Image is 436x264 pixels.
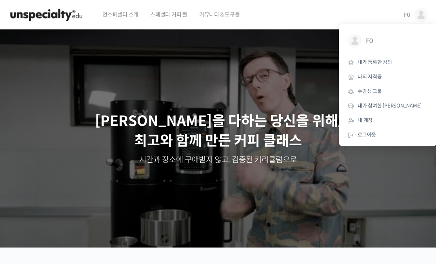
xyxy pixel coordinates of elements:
[404,11,410,18] span: F0
[358,59,392,66] span: 내가 등록한 강의
[342,28,434,55] a: F0
[342,113,434,128] a: 내 계정
[342,70,434,84] a: 나의 자격증
[342,55,434,70] a: 내가 등록한 강의
[358,102,421,109] span: 내가 참여한 [PERSON_NAME]
[72,211,81,217] span: 대화
[52,199,101,218] a: 대화
[342,99,434,113] a: 내가 참여한 [PERSON_NAME]
[101,199,151,218] a: 설정
[25,211,29,217] span: 홈
[358,117,372,124] span: 내 계정
[342,84,434,99] a: 수강생 그룹
[2,199,52,218] a: 홈
[8,155,428,166] p: 시간과 장소에 구애받지 않고, 검증된 커리큘럼으로
[121,211,131,217] span: 설정
[342,128,434,142] a: 로그아웃
[358,131,376,138] span: 로그아웃
[358,73,382,80] span: 나의 자격증
[358,88,382,95] span: 수강생 그룹
[366,34,424,49] span: F0
[8,111,428,151] p: [PERSON_NAME]을 다하는 당신을 위해, 최고와 함께 만든 커피 클래스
